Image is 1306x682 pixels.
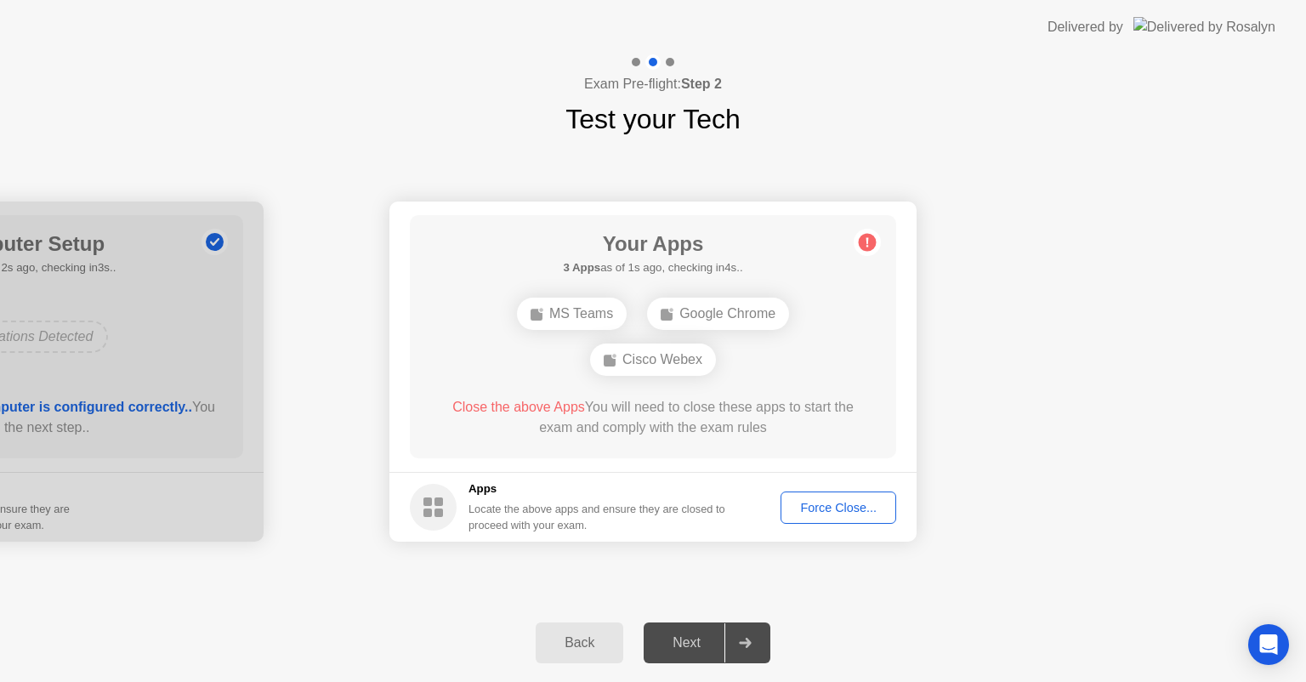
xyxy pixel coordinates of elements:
div: Open Intercom Messenger [1248,624,1289,665]
img: Delivered by Rosalyn [1133,17,1275,37]
div: Force Close... [786,501,890,514]
div: Google Chrome [647,298,789,330]
b: 3 Apps [563,261,600,274]
h4: Exam Pre-flight: [584,74,722,94]
b: Step 2 [681,77,722,91]
div: Back [541,635,618,651]
h1: Test your Tech [565,99,741,139]
button: Back [536,622,623,663]
h5: Apps [468,480,726,497]
div: You will need to close these apps to start the exam and comply with the exam rules [434,397,872,438]
div: Next [649,635,724,651]
div: Locate the above apps and ensure they are closed to proceed with your exam. [468,501,726,533]
span: Close the above Apps [452,400,585,414]
h1: Your Apps [563,229,742,259]
h5: as of 1s ago, checking in4s.. [563,259,742,276]
button: Force Close... [781,492,896,524]
button: Next [644,622,770,663]
div: Cisco Webex [590,344,716,376]
div: Delivered by [1048,17,1123,37]
div: MS Teams [517,298,627,330]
